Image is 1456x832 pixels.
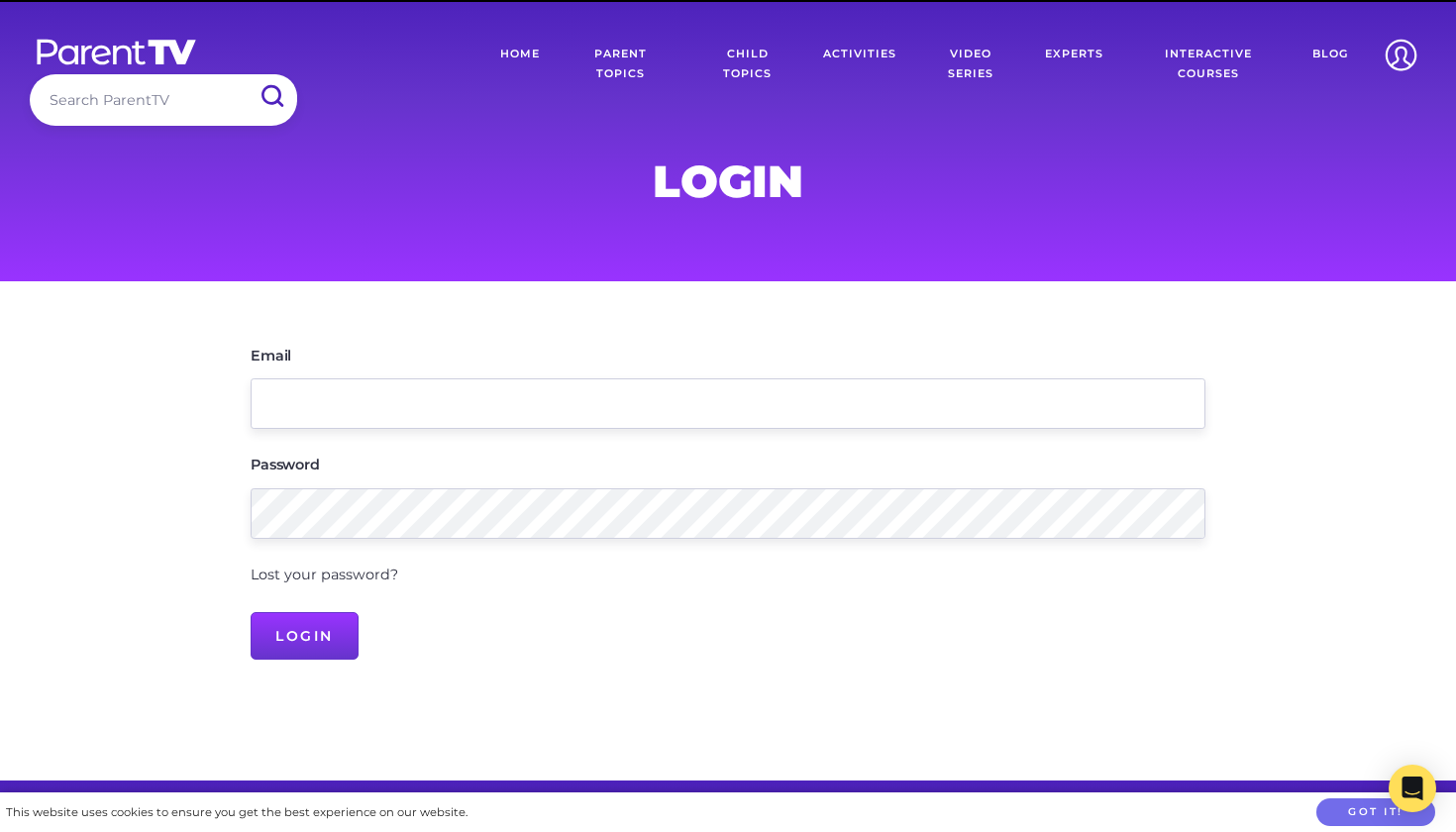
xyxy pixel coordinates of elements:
[1376,30,1426,80] img: Account
[251,349,291,363] label: Email
[1298,30,1363,99] a: Blog
[35,38,198,66] img: parenttv-logo-white.4c85aaf.svg
[687,30,809,99] a: Child Topics
[1389,765,1436,812] div: Open Intercom Messenger
[30,74,297,125] input: Search ParentTV
[246,74,297,119] input: Submit
[251,161,1205,201] h1: Login
[555,30,687,99] a: Parent Topics
[911,30,1030,99] a: Video Series
[251,612,359,660] input: Login
[6,802,468,823] div: This website uses cookies to ensure you get the best experience on our website.
[808,30,911,99] a: Activities
[251,458,320,471] label: Password
[1030,30,1118,99] a: Experts
[1118,30,1298,99] a: Interactive Courses
[251,566,398,583] a: Lost your password?
[1316,798,1435,827] button: Got it!
[485,30,555,99] a: Home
